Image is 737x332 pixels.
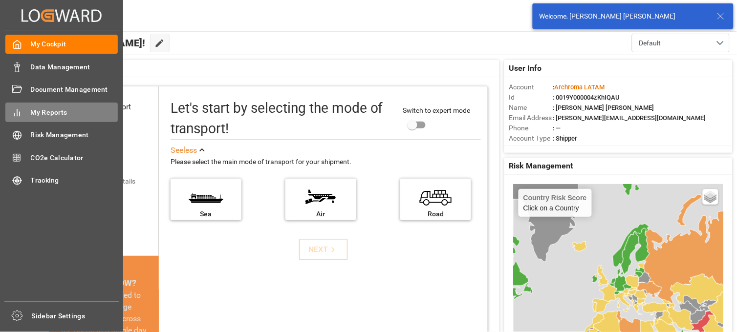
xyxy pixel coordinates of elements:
[5,57,118,76] a: Data Management
[553,83,605,91] span: :
[171,156,481,168] div: Please select the main mode of transport for your shipment.
[5,80,118,99] a: Document Management
[32,311,119,321] span: Sidebar Settings
[31,153,118,163] span: CO2e Calculator
[509,62,542,74] span: User Info
[31,84,118,95] span: Document Management
[308,244,338,255] div: NEXT
[175,209,237,219] div: Sea
[509,123,553,133] span: Phone
[553,124,561,132] span: : —
[509,92,553,103] span: Id
[5,125,118,145] a: Risk Management
[553,135,578,142] span: : Shipper
[555,83,605,91] span: Archroma LATAM
[509,160,573,172] span: Risk Management
[509,82,553,92] span: Account
[5,171,118,190] a: Tracking
[40,34,145,52] span: Hello [PERSON_NAME]!
[509,133,553,144] span: Account Type
[403,106,471,114] span: Switch to expert mode
[290,209,351,219] div: Air
[171,98,393,139] div: Let's start by selecting the mode of transport!
[632,34,730,52] button: open menu
[553,114,706,122] span: : [PERSON_NAME][EMAIL_ADDRESS][DOMAIN_NAME]
[523,194,587,212] div: Click on a Country
[5,35,118,54] a: My Cockpit
[5,148,118,167] a: CO2e Calculator
[299,239,348,260] button: NEXT
[31,39,118,49] span: My Cockpit
[639,38,661,48] span: Default
[703,189,718,205] a: Layers
[31,62,118,72] span: Data Management
[5,103,118,122] a: My Reports
[405,209,466,219] div: Road
[553,104,654,111] span: : [PERSON_NAME] [PERSON_NAME]
[553,94,620,101] span: : 0019Y000004zKhIQAU
[509,113,553,123] span: Email Address
[31,107,118,118] span: My Reports
[540,11,708,21] div: Welcome, [PERSON_NAME] [PERSON_NAME]
[31,130,118,140] span: Risk Management
[31,175,118,186] span: Tracking
[171,145,197,156] div: See less
[509,103,553,113] span: Name
[523,194,587,202] h4: Country Risk Score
